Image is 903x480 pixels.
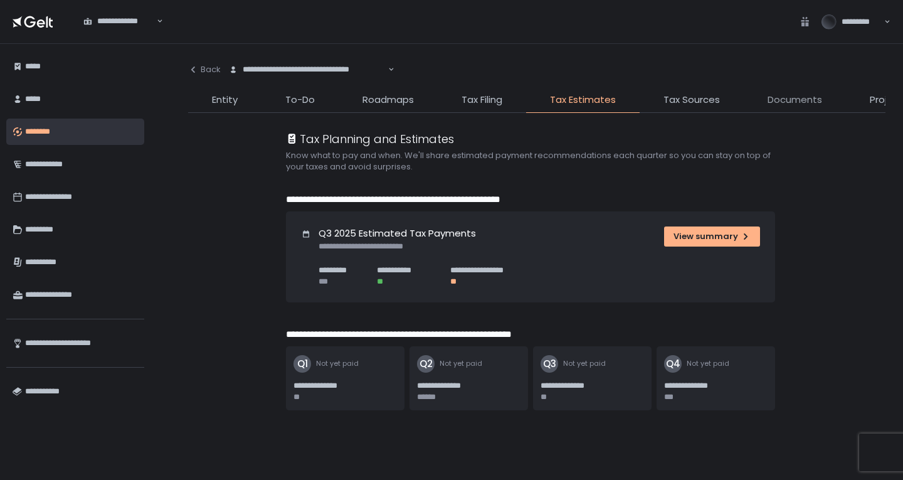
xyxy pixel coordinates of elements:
span: Not yet paid [687,359,729,368]
h2: Know what to pay and when. We'll share estimated payment recommendations each quarter so you can ... [286,150,788,173]
input: Search for option [155,15,156,28]
button: View summary [664,227,760,247]
span: Not yet paid [316,359,359,368]
span: Not yet paid [440,359,482,368]
text: Q1 [297,357,308,370]
div: Search for option [221,56,394,83]
button: Back [188,56,221,83]
span: Not yet paid [563,359,606,368]
span: Entity [212,93,238,107]
text: Q4 [666,357,680,370]
span: To-Do [285,93,315,107]
div: Back [188,64,221,75]
span: Documents [768,93,822,107]
input: Search for option [386,63,387,76]
h1: Q3 2025 Estimated Tax Payments [319,227,476,241]
div: Search for option [75,8,163,35]
span: Tax Filing [462,93,502,107]
text: Q3 [543,357,556,370]
text: Q2 [420,357,433,370]
div: View summary [673,231,751,242]
span: Tax Sources [663,93,720,107]
span: Roadmaps [362,93,414,107]
span: Tax Estimates [550,93,616,107]
div: Tax Planning and Estimates [286,131,454,147]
